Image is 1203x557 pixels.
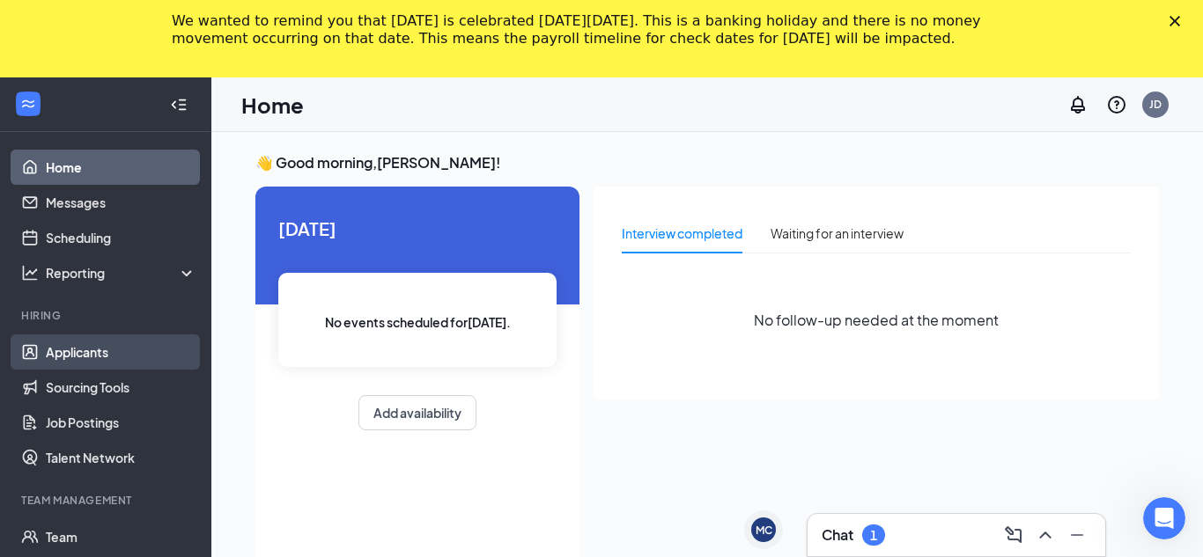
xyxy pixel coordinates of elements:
a: Sourcing Tools [46,370,196,405]
div: 1 [870,528,877,543]
svg: Collapse [170,96,188,114]
button: Minimize [1063,521,1091,549]
div: JD [1149,97,1162,112]
div: Close [1170,16,1187,26]
iframe: Intercom live chat [1143,497,1185,539]
span: No events scheduled for [DATE] . [325,312,511,332]
svg: Notifications [1067,94,1089,115]
div: Reporting [46,264,197,282]
a: Messages [46,185,196,220]
svg: WorkstreamLogo [19,95,37,113]
svg: ComposeMessage [1003,524,1024,546]
a: Job Postings [46,405,196,440]
div: MC [756,523,772,538]
span: No follow-up needed at the moment [754,309,999,331]
div: Team Management [21,493,193,508]
button: Add availability [358,395,476,430]
svg: QuestionInfo [1106,94,1127,115]
h3: Chat [822,525,853,545]
h3: 👋 Good morning, [PERSON_NAME] ! [255,153,1159,172]
a: Home [46,150,196,185]
div: We wanted to remind you that [DATE] is celebrated [DATE][DATE]. This is a banking holiday and the... [172,12,1003,48]
h1: Home [241,90,304,120]
div: Hiring [21,308,193,323]
a: Scheduling [46,220,196,255]
button: ChevronUp [1031,521,1059,549]
a: Applicants [46,334,196,370]
div: Interview completed [622,224,742,243]
div: Waiting for an interview [771,224,904,243]
a: Talent Network [46,440,196,475]
button: ComposeMessage [1000,521,1028,549]
a: Team [46,519,196,554]
svg: Minimize [1066,524,1088,546]
span: [DATE] [278,215,557,242]
svg: ChevronUp [1035,524,1056,546]
svg: Analysis [21,264,39,282]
